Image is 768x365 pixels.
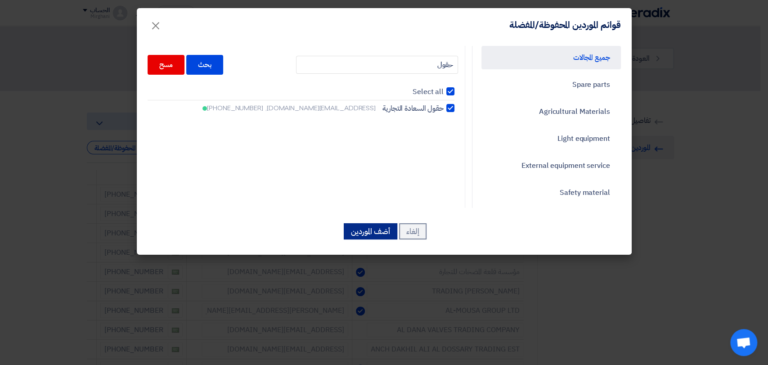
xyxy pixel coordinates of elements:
[481,127,621,150] a: Light equipment
[481,73,621,96] a: Spare parts
[730,329,757,356] a: Open chat
[399,223,427,239] button: إلغاء
[481,154,621,177] a: External equipment service
[509,19,621,31] h4: قوائم الموردين المحفوظة/المفضلة
[382,103,444,114] span: حقول السعادة التجارية
[344,223,397,239] button: أضف الموردين
[481,181,621,204] a: Safety material
[413,86,444,97] span: Select all
[265,104,376,113] span: [EMAIL_ADDRESS][DOMAIN_NAME],
[186,55,223,75] div: بحث
[148,55,185,75] div: مسح
[481,100,621,123] a: Agricultural Materials
[481,46,621,69] a: جميع المجالات
[150,12,161,39] span: ×
[143,14,168,32] button: Close
[296,56,458,74] input: . . . إبحث في القائمة
[207,104,263,113] span: [PHONE_NUMBER]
